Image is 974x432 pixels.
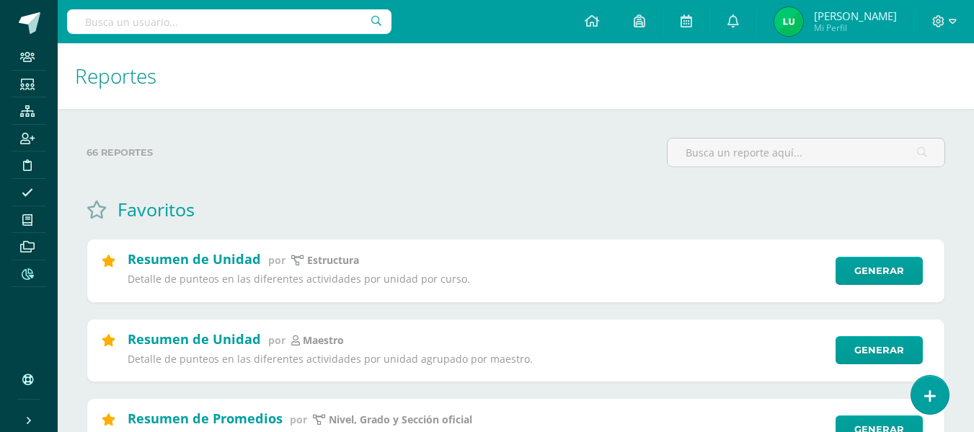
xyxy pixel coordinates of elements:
h2: Resumen de Promedios [128,410,283,427]
span: Mi Perfil [814,22,897,34]
a: Generar [836,336,923,364]
h1: Favoritos [118,197,195,221]
span: por [268,253,285,267]
p: maestro [303,334,344,347]
p: Detalle de punteos en las diferentes actividades por unidad por curso. [128,273,826,286]
p: Nivel, Grado y Sección oficial [329,413,472,426]
input: Busca un usuario... [67,9,391,34]
h2: Resumen de Unidad [128,250,261,268]
input: Busca un reporte aquí... [668,138,944,167]
a: Generar [836,257,923,285]
label: 66 reportes [87,138,655,167]
span: [PERSON_NAME] [814,9,897,23]
p: Detalle de punteos en las diferentes actividades por unidad agrupado por maestro. [128,353,826,366]
span: por [290,413,307,426]
h2: Resumen de Unidad [128,330,261,348]
p: estructura [307,254,359,267]
span: Reportes [75,62,156,89]
img: 54682bb00531784ef96ee9fbfedce966.png [774,7,803,36]
span: por [268,333,285,347]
